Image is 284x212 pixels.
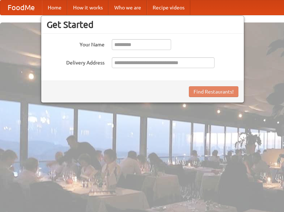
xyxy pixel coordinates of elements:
[0,0,42,15] a: FoodMe
[147,0,190,15] a: Recipe videos
[189,86,238,97] button: Find Restaurants!
[47,39,105,48] label: Your Name
[47,19,238,30] h3: Get Started
[67,0,109,15] a: How it works
[109,0,147,15] a: Who we are
[42,0,67,15] a: Home
[47,57,105,66] label: Delivery Address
